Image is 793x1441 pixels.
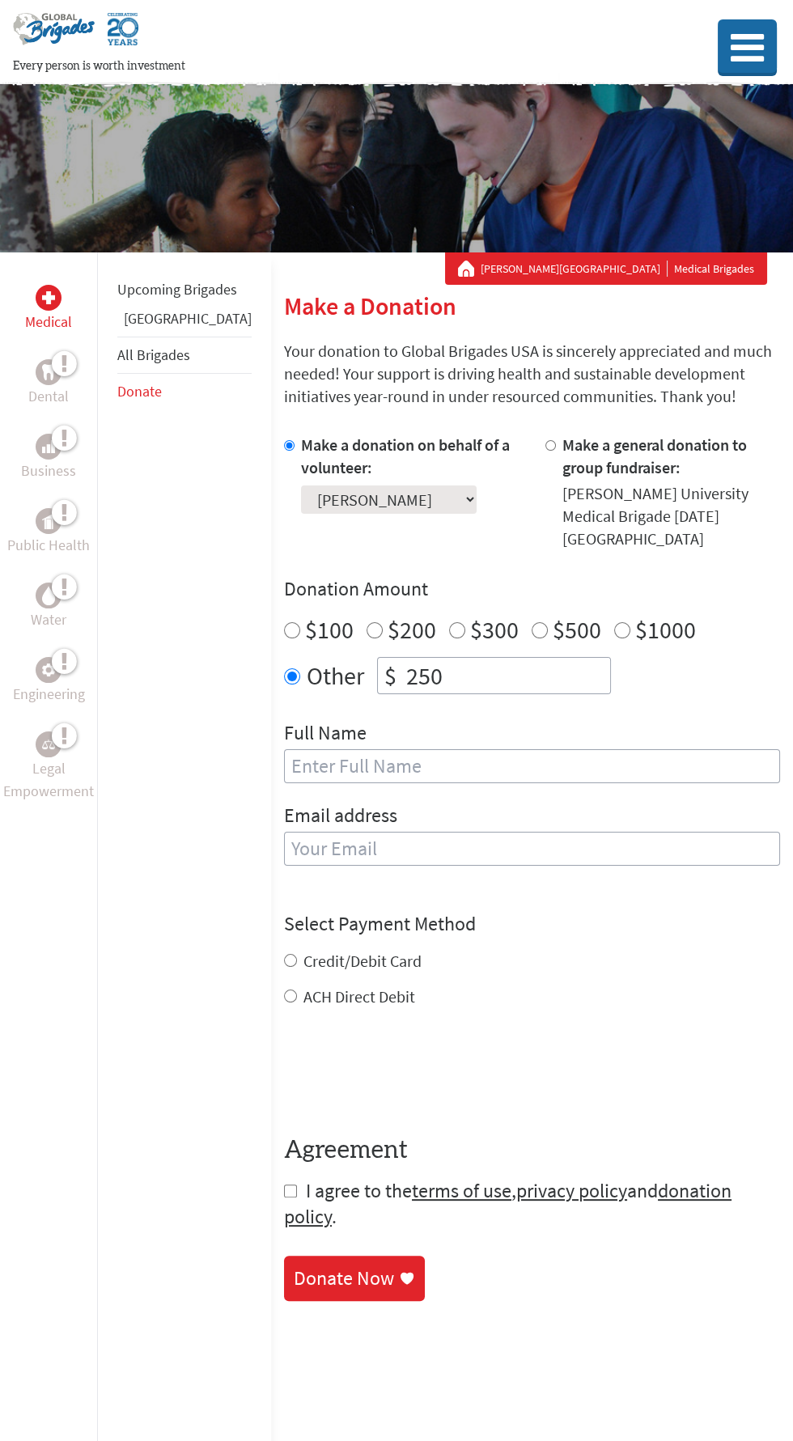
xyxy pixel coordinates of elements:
img: Global Brigades Celebrating 20 Years [108,13,138,58]
a: donation policy [284,1178,732,1229]
img: Medical [42,291,55,304]
li: All Brigades [117,337,252,374]
div: Dental [36,359,61,385]
h4: Agreement [284,1136,780,1165]
img: Business [42,440,55,453]
div: Engineering [36,657,61,683]
label: $200 [388,614,436,645]
div: Legal Empowerment [36,731,61,757]
p: Water [31,608,66,631]
div: $ [378,658,403,693]
a: MedicalMedical [25,285,72,333]
iframe: reCAPTCHA [284,1040,530,1104]
div: Business [36,434,61,460]
span: I agree to the , and . [284,1178,732,1229]
input: Your Email [284,832,780,866]
a: Public HealthPublic Health [7,508,90,557]
img: Public Health [42,513,55,529]
label: Other [307,657,364,694]
a: BusinessBusiness [21,434,76,482]
label: Credit/Debit Card [303,951,422,971]
p: Engineering [13,683,85,706]
li: Upcoming Brigades [117,272,252,307]
a: Upcoming Brigades [117,280,237,299]
a: Donate [117,382,162,401]
img: Water [42,586,55,604]
label: Email address [284,803,397,832]
a: privacy policy [516,1178,627,1203]
img: Legal Empowerment [42,740,55,749]
input: Enter Full Name [284,749,780,783]
label: $100 [305,614,354,645]
p: Public Health [7,534,90,557]
label: $1000 [635,614,696,645]
li: Donate [117,374,252,409]
p: Medical [25,311,72,333]
img: Dental [42,364,55,379]
img: Global Brigades Logo [13,13,95,58]
a: EngineeringEngineering [13,657,85,706]
label: Full Name [284,720,367,749]
a: Legal EmpowermentLegal Empowerment [3,731,94,803]
div: Public Health [36,508,61,534]
div: Water [36,583,61,608]
label: Make a donation on behalf of a volunteer: [301,434,510,477]
a: [GEOGRAPHIC_DATA] [124,309,252,328]
h4: Select Payment Method [284,911,780,937]
label: Make a general donation to group fundraiser: [562,434,747,477]
a: WaterWater [31,583,66,631]
label: ACH Direct Debit [303,986,415,1007]
a: DentalDental [28,359,69,408]
p: Dental [28,385,69,408]
div: [PERSON_NAME] University Medical Brigade [DATE] [GEOGRAPHIC_DATA] [562,482,781,550]
label: $500 [553,614,601,645]
div: Medical Brigades [458,261,754,277]
a: terms of use [412,1178,511,1203]
p: Business [21,460,76,482]
p: Every person is worth investment [13,58,652,74]
li: Panama [117,307,252,337]
img: Engineering [42,663,55,676]
a: Donate Now [284,1256,425,1301]
div: Medical [36,285,61,311]
label: $300 [470,614,519,645]
p: Your donation to Global Brigades USA is sincerely appreciated and much needed! Your support is dr... [284,340,780,408]
h4: Donation Amount [284,576,780,602]
div: Donate Now [294,1265,394,1291]
p: Legal Empowerment [3,757,94,803]
a: All Brigades [117,345,190,364]
h2: Make a Donation [284,291,780,320]
a: [PERSON_NAME][GEOGRAPHIC_DATA] [481,261,668,277]
input: Enter Amount [403,658,610,693]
